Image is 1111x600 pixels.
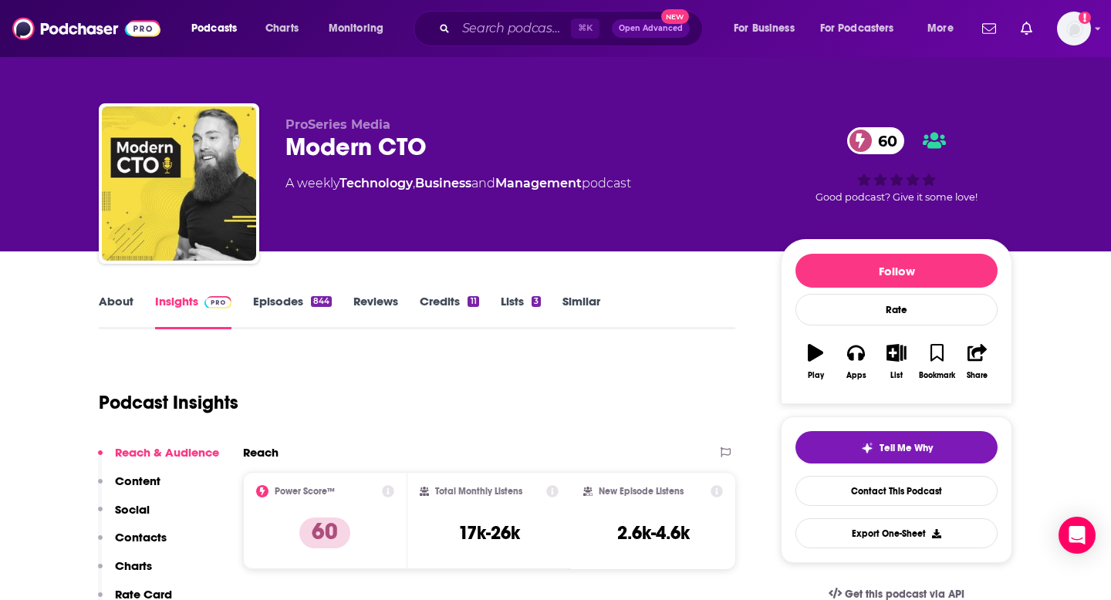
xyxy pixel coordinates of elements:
button: tell me why sparkleTell Me Why [795,431,998,463]
p: Content [115,474,160,488]
span: Logged in as megcassidy [1057,12,1091,46]
span: Monitoring [329,18,383,39]
a: Reviews [353,294,398,329]
span: Open Advanced [619,25,683,32]
a: Management [495,176,582,190]
h2: Power Score™ [275,486,335,497]
button: Play [795,334,836,389]
span: For Business [734,18,795,39]
h1: Podcast Insights [99,391,238,414]
button: Bookmark [917,334,957,389]
a: Credits11 [420,294,478,329]
button: Social [98,502,150,531]
h3: 2.6k-4.6k [617,521,690,544]
a: Show notifications dropdown [976,15,1002,42]
a: Lists3 [501,294,541,329]
h2: New Episode Listens [599,486,684,497]
button: Export One-Sheet [795,518,998,548]
button: open menu [181,16,257,41]
button: Show profile menu [1057,12,1091,46]
h2: Reach [243,445,279,460]
div: Bookmark [919,371,955,380]
p: Contacts [115,530,167,544]
div: Share [967,371,988,380]
img: User Profile [1057,12,1091,46]
p: 60 [299,517,350,548]
button: Reach & Audience [98,445,219,474]
button: Content [98,474,160,502]
a: InsightsPodchaser Pro [155,294,231,329]
span: Good podcast? Give it some love! [816,191,978,203]
a: Business [415,176,471,190]
div: 3 [532,296,541,307]
div: List [890,371,903,380]
img: Podchaser Pro [204,296,231,308]
span: Tell Me Why [880,442,933,454]
span: , [413,176,415,190]
span: ⌘ K [571,19,599,39]
button: Share [957,334,998,389]
span: Charts [265,18,299,39]
div: 11 [468,296,478,307]
p: Reach & Audience [115,445,219,460]
img: tell me why sparkle [861,442,873,454]
svg: Add a profile image [1079,12,1091,24]
h3: 17k-26k [458,521,520,544]
p: Social [115,502,150,517]
div: 844 [311,296,332,307]
a: Episodes844 [253,294,332,329]
p: Charts [115,558,152,573]
div: Search podcasts, credits, & more... [428,11,718,46]
div: A weekly podcast [285,174,631,193]
button: Open AdvancedNew [612,19,690,38]
span: More [927,18,954,39]
div: Play [808,371,824,380]
button: open menu [723,16,814,41]
div: 60Good podcast? Give it some love! [781,117,1012,213]
span: For Podcasters [820,18,894,39]
a: Show notifications dropdown [1015,15,1038,42]
button: open menu [318,16,404,41]
a: Similar [562,294,600,329]
img: Podchaser - Follow, Share and Rate Podcasts [12,14,160,43]
a: 60 [847,127,905,154]
a: Contact This Podcast [795,476,998,506]
button: open menu [917,16,973,41]
a: About [99,294,133,329]
span: Podcasts [191,18,237,39]
span: New [661,9,689,24]
a: Charts [255,16,308,41]
button: open menu [810,16,917,41]
img: Modern CTO [102,106,256,261]
h2: Total Monthly Listens [435,486,522,497]
div: Rate [795,294,998,325]
button: Follow [795,254,998,288]
div: Open Intercom Messenger [1059,517,1096,554]
button: Charts [98,558,152,587]
span: ProSeries Media [285,117,390,132]
div: Apps [846,371,866,380]
input: Search podcasts, credits, & more... [456,16,571,41]
button: Apps [836,334,876,389]
button: Contacts [98,530,167,558]
span: and [471,176,495,190]
span: 60 [863,127,905,154]
button: List [876,334,917,389]
a: Technology [339,176,413,190]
